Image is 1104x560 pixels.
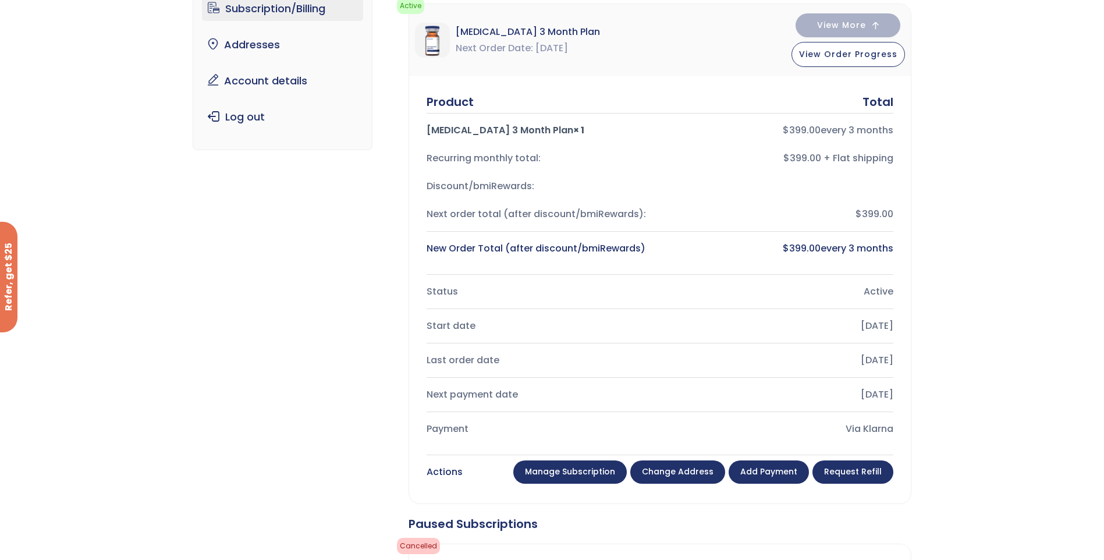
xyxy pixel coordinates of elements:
[817,22,866,29] span: View More
[535,40,568,56] span: [DATE]
[427,206,651,222] div: Next order total (after discount/bmiRewards):
[669,206,893,222] div: $399.00
[669,122,893,139] div: every 3 months
[513,460,627,484] a: Manage Subscription
[427,283,651,300] div: Status
[729,460,809,484] a: Add payment
[783,242,821,255] bdi: 399.00
[397,538,440,554] span: cancelled
[669,352,893,368] div: [DATE]
[427,150,651,166] div: Recurring monthly total:
[427,387,651,403] div: Next payment date
[427,352,651,368] div: Last order date
[427,318,651,334] div: Start date
[427,94,474,110] div: Product
[427,122,651,139] div: [MEDICAL_DATA] 3 Month Plan
[415,23,450,58] img: Sermorelin 3 Month Plan
[783,123,789,137] span: $
[456,40,533,56] span: Next Order Date
[669,240,893,257] div: every 3 months
[783,242,789,255] span: $
[427,240,651,257] div: New Order Total (after discount/bmiRewards)
[630,460,725,484] a: Change address
[669,318,893,334] div: [DATE]
[202,33,363,57] a: Addresses
[409,516,911,532] div: Paused Subscriptions
[427,421,651,437] div: Payment
[669,150,893,166] div: $399.00 + Flat shipping
[573,123,584,137] strong: × 1
[783,123,821,137] bdi: 399.00
[427,464,463,480] div: Actions
[456,24,600,40] span: [MEDICAL_DATA] 3 Month Plan
[202,69,363,93] a: Account details
[669,283,893,300] div: Active
[669,421,893,437] div: Via Klarna
[669,387,893,403] div: [DATE]
[862,94,893,110] div: Total
[799,48,897,60] span: View Order Progress
[812,460,893,484] a: Request Refill
[427,178,651,194] div: Discount/bmiRewards:
[796,13,900,37] button: View More
[791,42,905,67] button: View Order Progress
[202,105,363,129] a: Log out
